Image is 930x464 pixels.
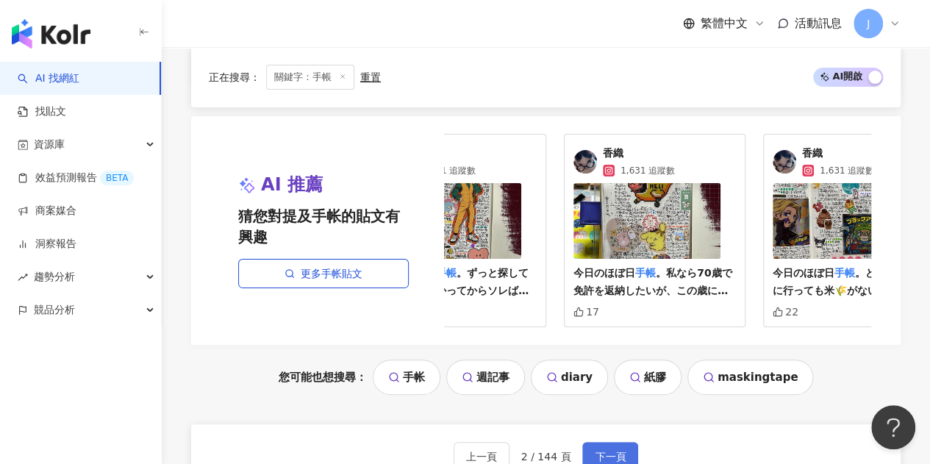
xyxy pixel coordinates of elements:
[34,128,65,161] span: 資源庫
[521,451,571,463] span: 2 / 144 頁
[620,164,675,177] span: 1,631 追蹤數
[261,173,323,198] span: AI 推薦
[34,293,75,326] span: 競品分析
[802,146,874,161] span: 香織
[238,206,409,247] span: 猜您對提及手帐的貼文有興趣
[421,164,476,177] span: 1,631 追蹤數
[603,146,675,161] span: 香織
[573,267,635,279] span: 今日のほぼ日
[635,267,656,279] mark: 手帳
[238,259,409,288] a: 更多手帐貼文
[773,150,796,174] img: KOL Avatar
[871,405,915,449] iframe: Help Scout Beacon - Open
[531,360,608,395] a: diary
[18,171,134,185] a: 效益預測報告BETA
[374,146,537,177] a: KOL Avatar香織1,631 追蹤數
[360,71,381,83] div: 重置
[834,267,855,279] mark: 手帳
[18,71,79,86] a: searchAI 找網紅
[18,237,76,251] a: 洞察報告
[573,150,597,174] img: KOL Avatar
[795,16,842,30] span: 活動訊息
[820,164,874,177] span: 1,631 追蹤數
[701,15,748,32] span: 繁體中文
[266,65,354,90] span: 關鍵字：手帳
[436,267,457,279] mark: 手帳
[573,306,599,318] div: 17
[446,360,525,395] a: 週記事
[595,451,626,463] span: 下一頁
[18,204,76,218] a: 商案媒合
[373,360,440,395] a: 手帐
[18,272,28,282] span: rise
[573,146,736,177] a: KOL Avatar香織1,631 追蹤數
[466,451,497,463] span: 上一頁
[12,19,90,49] img: logo
[18,104,66,119] a: 找貼文
[773,267,834,279] span: 今日のほぼ日
[687,360,813,395] a: maskingtape
[209,71,260,83] span: 正在搜尋 ：
[614,360,682,395] a: 紙膠
[191,360,901,395] div: 您可能也想搜尋：
[773,306,798,318] div: 22
[34,260,75,293] span: 趨勢分析
[867,15,870,32] span: J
